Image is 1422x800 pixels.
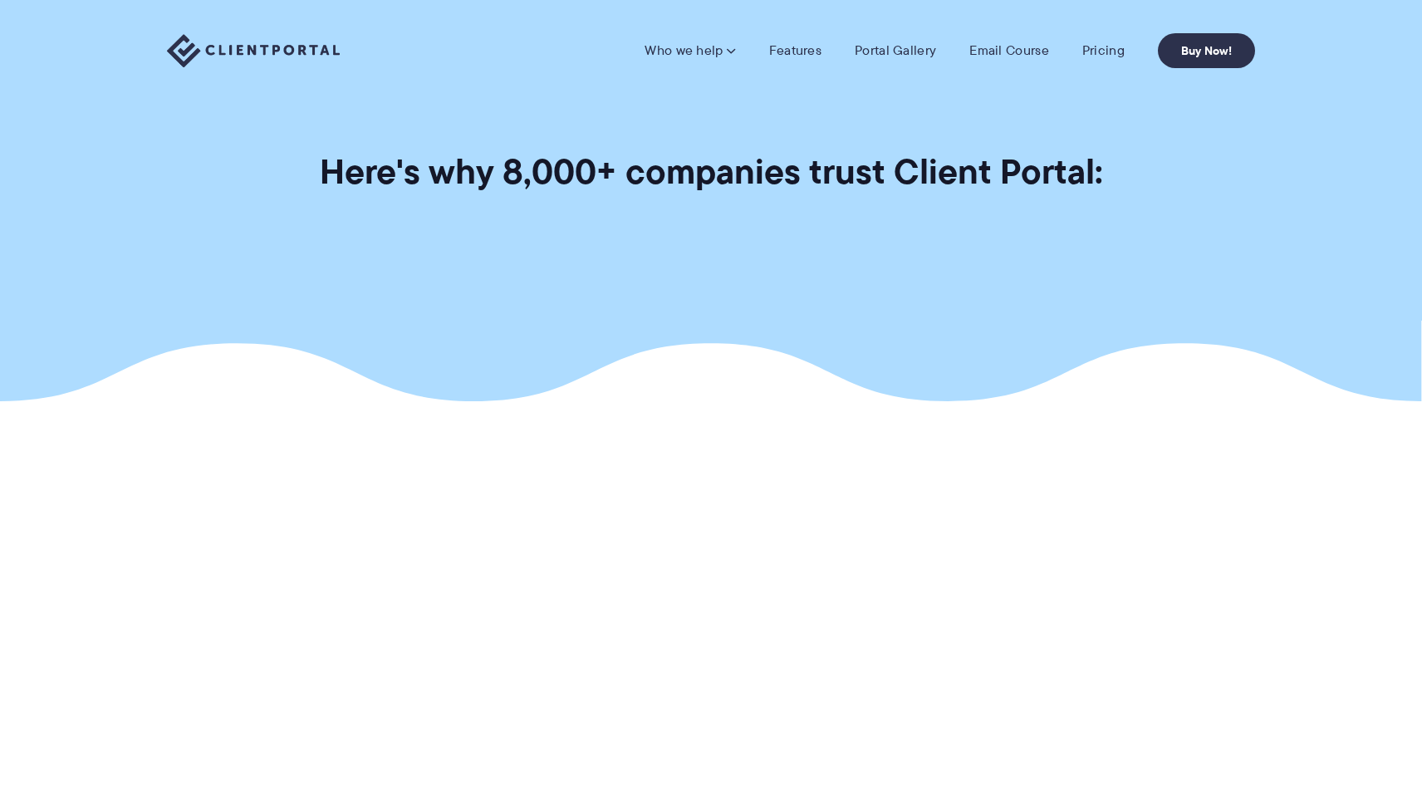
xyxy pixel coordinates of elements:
[969,42,1049,59] a: Email Course
[1082,42,1125,59] a: Pricing
[769,42,821,59] a: Features
[855,42,936,59] a: Portal Gallery
[1158,33,1255,68] a: Buy Now!
[320,150,1103,194] h1: Here's why 8,000+ companies trust Client Portal:
[645,42,735,59] a: Who we help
